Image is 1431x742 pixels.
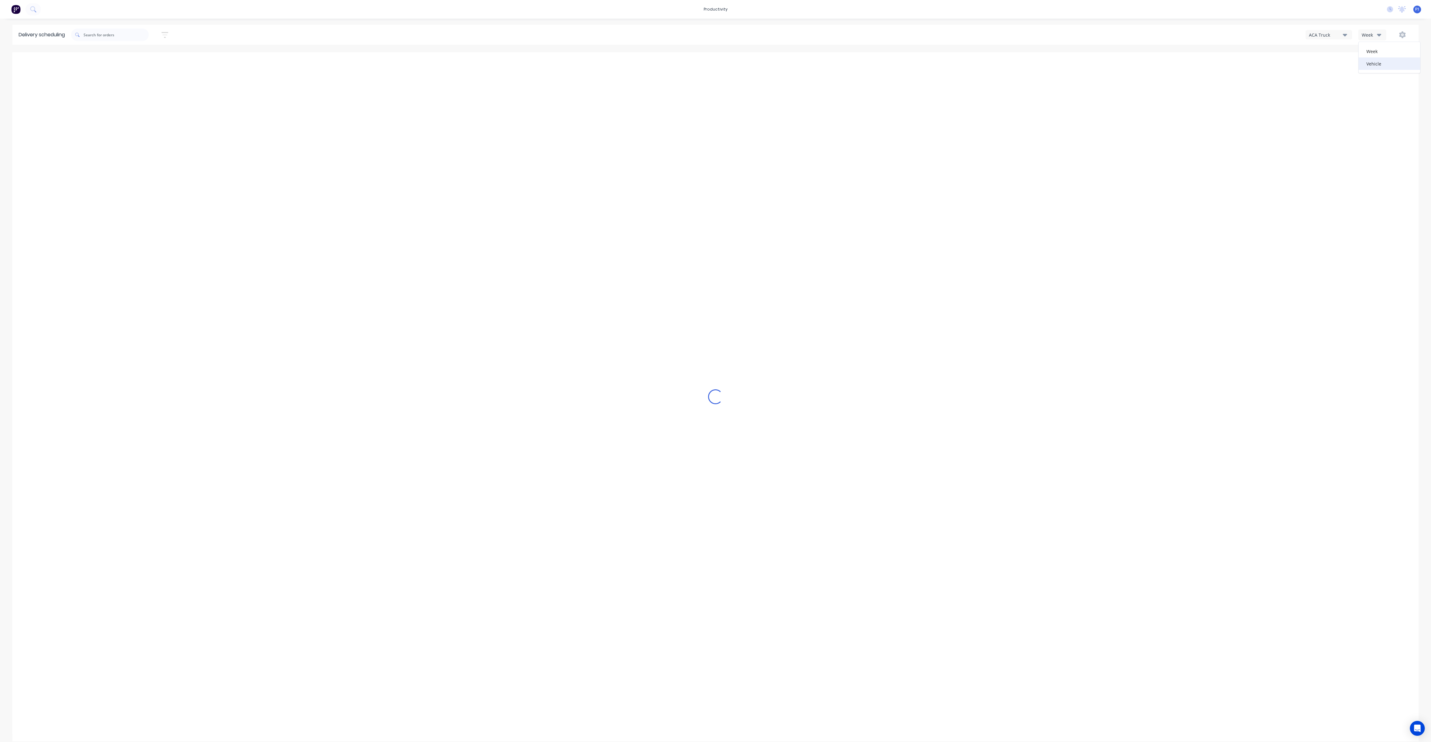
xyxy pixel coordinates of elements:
[1309,32,1343,38] div: ACA Truck
[701,5,731,14] div: productivity
[1410,721,1425,736] div: Open Intercom Messenger
[1362,32,1380,38] div: Week
[11,5,20,14] img: Factory
[1358,29,1386,40] button: Week
[1359,57,1420,70] div: Vehicle
[12,25,71,45] div: Delivery scheduling
[1359,45,1420,57] div: Week
[84,29,149,41] input: Search for orders
[1415,7,1419,12] span: F1
[1306,30,1352,39] button: ACA Truck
